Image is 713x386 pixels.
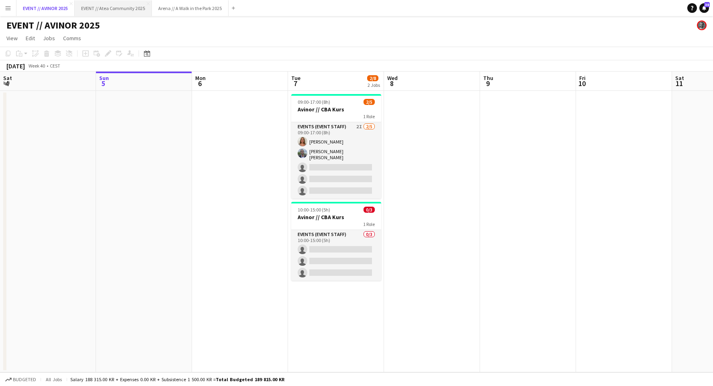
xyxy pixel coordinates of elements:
[298,99,330,105] span: 09:00-17:00 (8h)
[291,214,381,221] h3: Avinor // CBA Kurs
[4,375,37,384] button: Budgeted
[482,79,493,88] span: 9
[152,0,229,16] button: Arena // A Walk in the Park 2025
[291,106,381,113] h3: Avinor // CBA Kurs
[291,122,381,199] app-card-role: Events (Event Staff)2I2/509:00-17:00 (8h)[PERSON_NAME][PERSON_NAME] [PERSON_NAME]
[2,79,12,88] span: 4
[3,33,21,43] a: View
[291,230,381,281] app-card-role: Events (Event Staff)0/310:00-15:00 (5h)
[195,74,206,82] span: Mon
[26,35,35,42] span: Edit
[98,79,109,88] span: 5
[674,79,684,88] span: 11
[70,376,284,382] div: Salary 188 315.00 KR + Expenses 0.00 KR + Subsistence 1 500.00 KR =
[16,0,75,16] button: EVENT // AVINOR 2025
[363,221,375,227] span: 1 Role
[367,75,378,81] span: 2/8
[368,82,380,88] div: 2 Jobs
[364,99,375,105] span: 2/5
[697,21,707,30] app-user-avatar: Tarjei Tuv
[6,62,25,70] div: [DATE]
[3,74,12,82] span: Sat
[364,207,375,213] span: 0/3
[44,376,63,382] span: All jobs
[27,63,47,69] span: Week 40
[6,35,18,42] span: View
[40,33,58,43] a: Jobs
[291,202,381,281] app-job-card: 10:00-15:00 (5h)0/3Avinor // CBA Kurs1 RoleEvents (Event Staff)0/310:00-15:00 (5h)
[291,74,300,82] span: Tue
[298,207,330,213] span: 10:00-15:00 (5h)
[699,3,709,13] a: 38
[194,79,206,88] span: 6
[579,74,586,82] span: Fri
[578,79,586,88] span: 10
[363,113,375,119] span: 1 Role
[675,74,684,82] span: Sat
[63,35,81,42] span: Comms
[75,0,152,16] button: EVENT // Atea Community 2025
[22,33,38,43] a: Edit
[99,74,109,82] span: Sun
[704,2,710,7] span: 38
[60,33,84,43] a: Comms
[387,74,398,82] span: Wed
[6,19,100,31] h1: EVENT // AVINOR 2025
[216,376,284,382] span: Total Budgeted 189 815.00 KR
[290,79,300,88] span: 7
[483,74,493,82] span: Thu
[50,63,60,69] div: CEST
[43,35,55,42] span: Jobs
[13,377,36,382] span: Budgeted
[291,94,381,199] app-job-card: 09:00-17:00 (8h)2/5Avinor // CBA Kurs1 RoleEvents (Event Staff)2I2/509:00-17:00 (8h)[PERSON_NAME]...
[386,79,398,88] span: 8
